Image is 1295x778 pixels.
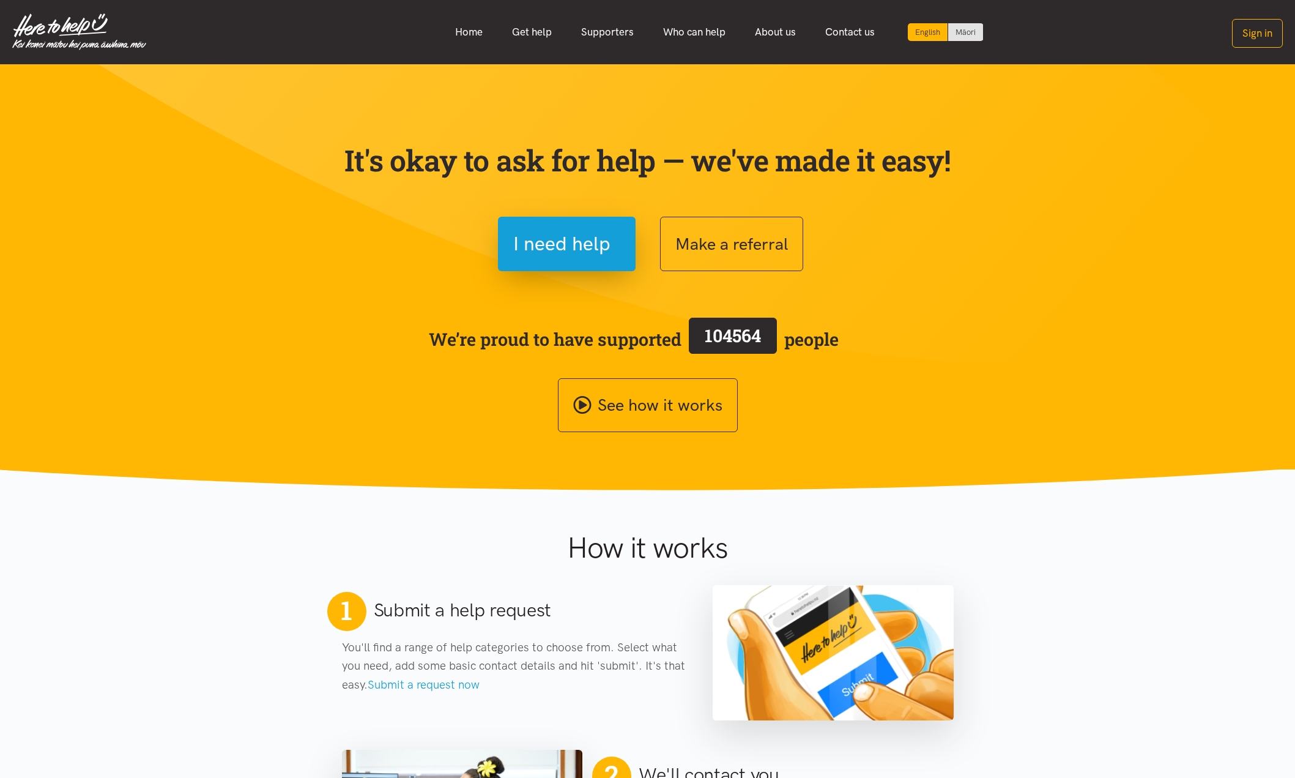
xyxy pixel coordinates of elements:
[374,597,552,623] h2: Submit a help request
[740,19,811,45] a: About us
[342,638,689,694] p: You'll find a range of help categories to choose from. Select what you need, add some basic conta...
[448,530,847,566] h1: How it works
[566,19,648,45] a: Supporters
[440,19,497,45] a: Home
[497,19,566,45] a: Get help
[908,23,984,41] div: Language toggle
[1232,19,1283,48] button: Sign in
[498,217,636,271] button: I need help
[12,13,146,50] img: Home
[681,315,784,363] a: 104564
[558,378,738,433] a: See how it works
[368,678,480,692] a: Submit a request now
[429,315,839,363] span: We’re proud to have supported people
[341,594,352,626] span: 1
[811,19,889,45] a: Contact us
[513,228,610,260] span: I need help
[705,324,761,347] span: 104564
[648,19,740,45] a: Who can help
[948,23,983,41] a: Switch to Te Reo Māori
[908,23,948,41] div: Current language
[342,143,954,178] p: It's okay to ask for help — we've made it easy!
[660,217,803,271] button: Make a referral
